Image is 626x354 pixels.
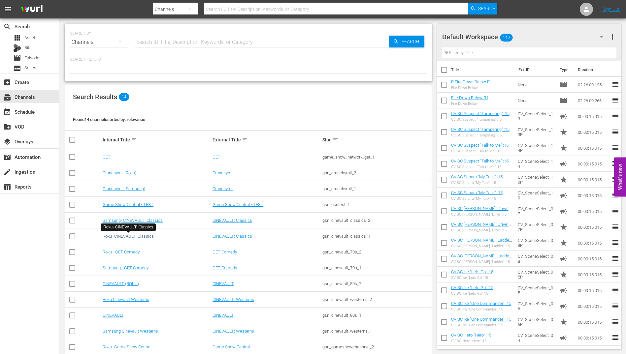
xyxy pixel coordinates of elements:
button: Search [389,36,424,47]
a: GET Comedy [213,250,237,254]
div: CV SC Suspect "Tampering" :15 [451,117,510,122]
a: Game Show Central - TEST [213,202,263,207]
td: CV_SceneSelect_14P [515,140,557,156]
span: Promo [560,271,568,279]
td: 00:00:15.015 [575,298,611,314]
a: CV SC Ike "One Commander" :15 [451,301,511,306]
span: reorder [611,160,619,167]
td: 00:00:15.015 [575,330,611,346]
span: Ad [560,302,568,310]
span: reorder [611,318,619,326]
span: Ad [560,286,568,294]
td: CV_SceneSelect_04 [515,330,557,346]
button: Open Feedback Widget [614,158,626,197]
span: reorder [611,239,619,247]
a: Sign Out [603,7,620,12]
span: reorder [611,334,619,341]
a: CV SC [PERSON_NAME] "Ladder" :15 [451,238,512,248]
div: gsn_gameshowchannnel_2 [322,344,430,349]
td: CV_SceneSelect_14 [515,156,557,172]
span: Search [3,23,11,31]
span: more_vert [609,33,616,41]
td: 02:26:00.195 [575,77,611,93]
a: Crunchyroll [213,170,233,175]
div: CV SC Ike "Lets Go" :15 [451,276,493,280]
div: gsn_cinevault_classics_2 [322,218,430,223]
a: Crunchyroll (Samsung) [103,186,145,191]
span: Schedule [3,108,11,116]
span: Episode [560,81,568,89]
a: CINEVAULT: Westerns [213,297,254,302]
span: 14 [119,93,129,101]
div: CV SC Suspect "Talk to Me" :15 [451,165,509,169]
span: Search [399,36,424,47]
a: CV SC Ike "Lets Go" :15 [451,285,493,290]
a: CV SC Suspect "Tampering" :15 [451,111,510,116]
span: reorder [611,80,619,88]
span: Promo [560,223,568,231]
span: sort [333,137,339,143]
td: 00:00:15.015 [575,267,611,282]
span: Promo [560,318,568,326]
td: 00:00:15.015 [575,140,611,156]
td: CV_SceneSelect_08P [515,235,557,251]
td: 00:00:15.015 [575,219,611,235]
span: Asset [24,35,35,41]
th: Duration [574,61,613,79]
div: CV SC Suspect "Tampering" :15 [451,133,510,137]
td: None [515,77,557,93]
span: Bits [24,44,32,51]
a: CV SC Sahara "My Tank" :15 [451,190,503,195]
td: CV_SceneSelect_05 [515,282,557,298]
div: CV SC [PERSON_NAME] "Ladder" :15 [451,244,513,248]
div: gsn_gsntest_1 [322,202,430,207]
span: reorder [611,128,619,136]
div: Bits [13,44,21,52]
a: CINEVAULT (ROKU) [103,281,139,286]
div: External Title [213,136,320,144]
a: Crunchyroll (Roku) [103,170,136,175]
div: Roku- CINEVAULT: Classics [103,224,153,230]
td: 00:00:15.015 [575,203,611,219]
span: reorder [611,270,619,278]
span: Channels [3,93,11,101]
a: CV SC [PERSON_NAME] "Drive" :15 [451,222,511,232]
span: Promo [560,128,568,136]
div: CV SC Ike "One Commander" :15 [451,307,511,311]
span: Series [24,65,36,71]
a: Roku - GET Comedy [103,250,140,254]
td: 00:00:15.015 [575,235,611,251]
a: CV SC Suspect "Talk to Me" :15 [451,159,509,163]
span: Search Results [73,93,117,101]
td: CV_SceneSelect_07P [515,219,557,235]
span: Ad [560,192,568,199]
span: reorder [611,286,619,294]
span: Promo [560,239,568,247]
span: Create [3,78,11,86]
p: Search Filters: [70,57,427,62]
span: Reports [3,183,11,191]
span: Episode [24,55,39,61]
span: reorder [611,191,619,199]
img: ans4CAIJ8jUAAAAAAAAAAAAAAAAAAAAAAAAgQb4GAAAAAAAAAAAAAAAAAAAAAAAAJMjXAAAAAAAAAAAAAAAAAAAAAAAAgAT5G... [16,2,48,17]
span: sort [242,137,248,143]
th: Type [556,61,574,79]
div: CV SC Suspect "Talk to Me" :15 [451,149,509,153]
span: Promo [560,144,568,152]
td: 00:00:15.015 [575,314,611,330]
div: CV SC Ike "One Commander" :15 [451,323,511,327]
td: CV_SceneSelect_13P [515,124,557,140]
span: 149 [500,31,512,44]
a: Roku- CINEVAULT: Classics [103,234,154,239]
div: gsn_cinevault_westerns_2 [322,297,430,302]
a: CV SC [PERSON_NAME] "Drive" :15 [451,206,511,216]
a: R Fire Down Below R1 [451,79,492,84]
div: Channels [70,33,128,51]
div: Default Workspace [442,28,610,46]
div: Internal Title [103,136,211,144]
span: Automation [3,153,11,161]
th: Ext. ID [514,61,556,79]
span: reorder [611,302,619,310]
a: Roku Cinevault Westerns [103,297,149,302]
td: CV_SceneSelect_06 [515,298,557,314]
